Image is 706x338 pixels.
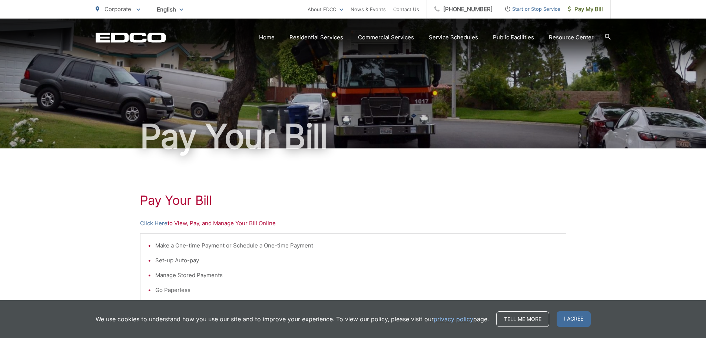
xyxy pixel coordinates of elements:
[96,32,166,43] a: EDCD logo. Return to the homepage.
[155,241,558,250] li: Make a One-time Payment or Schedule a One-time Payment
[308,5,343,14] a: About EDCO
[493,33,534,42] a: Public Facilities
[429,33,478,42] a: Service Schedules
[496,311,549,327] a: Tell me more
[568,5,603,14] span: Pay My Bill
[96,315,489,324] p: We use cookies to understand how you use our site and to improve your experience. To view our pol...
[549,33,594,42] a: Resource Center
[105,6,131,13] span: Corporate
[358,33,414,42] a: Commercial Services
[140,193,566,208] h1: Pay Your Bill
[155,256,558,265] li: Set-up Auto-pay
[351,5,386,14] a: News & Events
[155,271,558,280] li: Manage Stored Payments
[96,118,611,155] h1: Pay Your Bill
[151,3,189,16] span: English
[393,5,419,14] a: Contact Us
[140,219,566,228] p: to View, Pay, and Manage Your Bill Online
[557,311,591,327] span: I agree
[140,219,168,228] a: Click Here
[259,33,275,42] a: Home
[434,315,473,324] a: privacy policy
[289,33,343,42] a: Residential Services
[155,286,558,295] li: Go Paperless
